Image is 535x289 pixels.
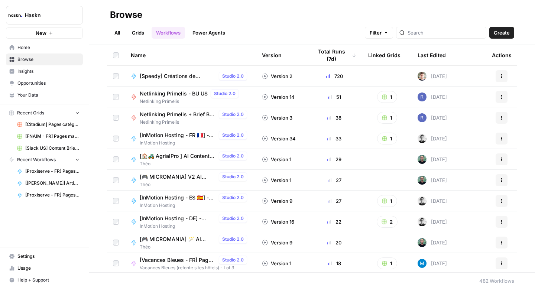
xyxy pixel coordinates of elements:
[408,29,483,36] input: Search
[222,236,244,243] span: Studio 2.0
[140,98,242,105] span: Netlinking Primelis
[140,140,250,146] span: InMotion Hosting
[140,202,250,209] span: InMotion Hosting
[131,110,250,126] a: Netlinking Primelis + Brief BU USStudio 2.0Netlinking Primelis
[312,114,356,121] div: 38
[131,235,250,250] a: [🎮 MICROMANIA] 🪄 AI Content Generator for E-commerceStudio 2.0Théo
[418,72,447,81] div: [DATE]
[262,72,292,80] div: Version 2
[110,27,124,39] a: All
[6,107,83,118] button: Recent Grids
[6,77,83,89] a: Opportunities
[418,113,427,122] img: u6bh93quptsxrgw026dpd851kwjs
[418,238,447,247] div: [DATE]
[110,9,142,21] div: Browse
[370,29,382,36] span: Filter
[312,239,356,246] div: 20
[6,65,83,77] a: Insights
[6,6,83,25] button: Workspace: Haskn
[6,42,83,53] a: Home
[140,194,216,201] span: [InMotion Hosting - ES 🇪🇸] - article de blog 2000 mots
[17,68,80,75] span: Insights
[222,173,244,180] span: Studio 2.0
[312,45,356,65] div: Total Runs (7d)
[262,156,291,163] div: Version 1
[377,112,397,124] button: 1
[262,260,291,267] div: Version 1
[418,155,427,164] img: eldrt0s0bgdfrxd9l65lxkaynort
[14,142,83,154] a: [Slack US] Content Brief & Content Generation - Creation
[131,172,250,188] a: [🎮 MICROMANIA] V2 AI Content Generator for E-commerceStudio 2.0Théo
[262,239,292,246] div: Version 9
[312,218,356,225] div: 22
[140,160,250,167] span: Théo
[140,90,208,97] span: Netlinking Primelis - BU US
[494,29,510,36] span: Create
[418,259,427,268] img: xlx1vc11lo246mpl6i14p9z1ximr
[418,92,427,101] img: u6bh93quptsxrgw026dpd851kwjs
[17,265,80,272] span: Usage
[140,131,216,139] span: [InMotion Hosting - FR 🇫🇷] - article de blog 2000 mots
[312,260,356,267] div: 18
[222,111,244,118] span: Studio 2.0
[418,217,427,226] img: 5iwot33yo0fowbxplqtedoh7j1jy
[140,223,250,230] span: InMotion Hosting
[140,215,216,222] span: [InMotion Hosting - DE] - article de blog 2000 mots
[479,277,514,285] div: 482 Workflows
[418,72,427,81] img: 5szy29vhbbb2jvrzb4fwf88ktdwm
[312,176,356,184] div: 27
[6,27,83,39] button: New
[14,189,83,201] a: [Proxiserve - FR] Pages catégories - 800 mots sans FAQ
[131,152,250,167] a: [🏠🚜 AgrialPro ] AI Content Generator for Info BlogStudio 2.0Théo
[25,12,70,19] span: Haskn
[418,176,427,185] img: eldrt0s0bgdfrxd9l65lxkaynort
[131,89,250,105] a: Netlinking Primelis - BU USStudio 2.0Netlinking Primelis
[152,27,185,39] a: Workflows
[312,197,356,205] div: 27
[131,214,250,230] a: [InMotion Hosting - DE] - article de blog 2000 motsStudio 2.0InMotion Hosting
[418,45,446,65] div: Last Edited
[131,193,250,209] a: [InMotion Hosting - ES 🇪🇸] - article de blog 2000 motsStudio 2.0InMotion Hosting
[377,216,398,228] button: 2
[418,176,447,185] div: [DATE]
[312,72,356,80] div: 720
[140,152,216,160] span: [🏠🚜 AgrialPro ] AI Content Generator for Info Blog
[312,156,356,163] div: 29
[140,181,250,188] span: Théo
[14,118,83,130] a: [Citadium] Pages catégorie
[6,262,83,274] a: Usage
[140,256,216,264] span: [Vacances Bleues - FR] Pages refonte sites hôtels - [GEOGRAPHIC_DATA]
[17,56,80,63] span: Browse
[377,133,397,144] button: 1
[17,253,80,260] span: Settings
[312,135,356,142] div: 33
[262,93,295,101] div: Version 14
[14,165,83,177] a: [Proxiserve - FR] Pages catégories - 1000 mots + FAQ (dernière version)
[377,91,397,103] button: 1
[188,27,230,39] a: Power Agents
[131,131,250,146] a: [InMotion Hosting - FR 🇫🇷] - article de blog 2000 motsStudio 2.0InMotion Hosting
[222,153,244,159] span: Studio 2.0
[222,194,244,201] span: Studio 2.0
[365,27,393,39] button: Filter
[140,173,216,181] span: [🎮 MICROMANIA] V2 AI Content Generator for E-commerce
[17,156,56,163] span: Recent Workflows
[25,145,80,152] span: [Slack US] Content Brief & Content Generation - Creation
[262,45,282,65] div: Version
[418,197,427,205] img: 5iwot33yo0fowbxplqtedoh7j1jy
[418,92,447,101] div: [DATE]
[9,9,22,22] img: Haskn Logo
[140,111,216,118] span: Netlinking Primelis + Brief BU US
[17,277,80,283] span: Help + Support
[262,218,294,225] div: Version 16
[418,217,447,226] div: [DATE]
[17,92,80,98] span: Your Data
[140,244,250,250] span: Théo
[418,197,447,205] div: [DATE]
[368,45,401,65] div: Linked Grids
[6,154,83,165] button: Recent Workflows
[6,53,83,65] a: Browse
[127,27,149,39] a: Grids
[25,192,80,198] span: [Proxiserve - FR] Pages catégories - 800 mots sans FAQ
[25,121,80,128] span: [Citadium] Pages catégorie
